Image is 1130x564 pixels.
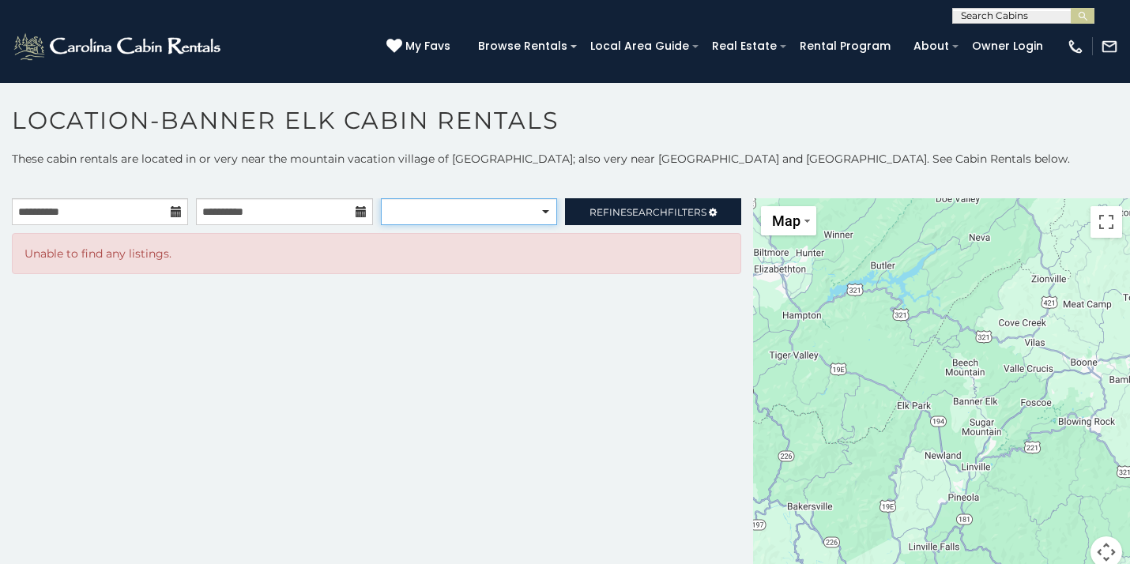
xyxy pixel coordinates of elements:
span: My Favs [405,38,450,55]
a: Owner Login [964,34,1051,58]
button: Toggle fullscreen view [1090,206,1122,238]
a: Local Area Guide [582,34,697,58]
a: My Favs [386,38,454,55]
span: Search [627,206,668,218]
a: RefineSearchFilters [565,198,741,225]
a: Rental Program [792,34,898,58]
a: Real Estate [704,34,785,58]
img: mail-regular-white.png [1101,38,1118,55]
a: Browse Rentals [470,34,575,58]
span: Map [772,212,800,229]
a: About [906,34,957,58]
img: White-1-2.png [12,31,225,62]
p: Unable to find any listings. [24,246,729,261]
button: Change map style [761,206,816,235]
span: Refine Filters [589,206,706,218]
img: phone-regular-white.png [1067,38,1084,55]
